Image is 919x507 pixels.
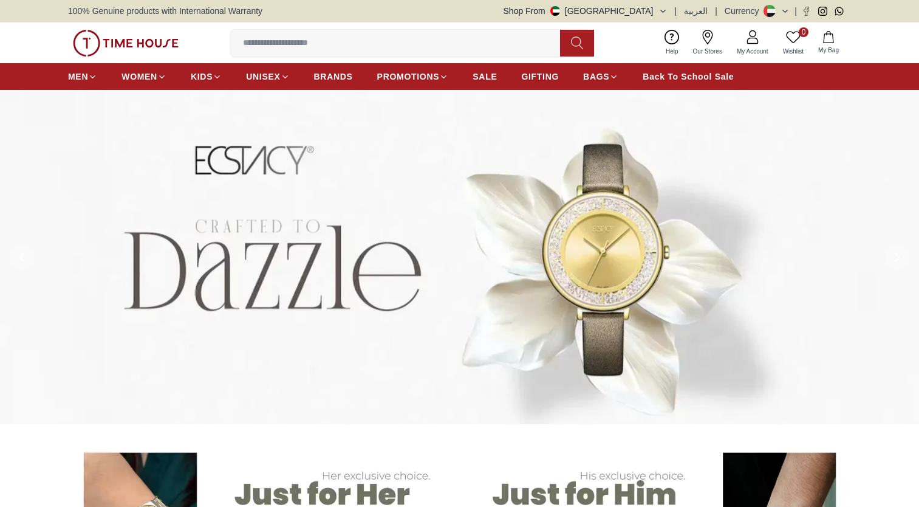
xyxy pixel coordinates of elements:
[246,66,289,88] a: UNISEX
[121,66,166,88] a: WOMEN
[715,5,717,17] span: |
[675,5,677,17] span: |
[583,66,618,88] a: BAGS
[68,66,97,88] a: MEN
[643,71,734,83] span: Back To School Sale
[661,47,683,56] span: Help
[778,47,808,56] span: Wishlist
[776,27,811,58] a: 0Wishlist
[314,71,353,83] span: BRANDS
[658,27,686,58] a: Help
[802,7,811,16] a: Facebook
[377,66,449,88] a: PROMOTIONS
[314,66,353,88] a: BRANDS
[191,71,213,83] span: KIDS
[73,30,179,57] img: ...
[68,5,262,17] span: 100% Genuine products with International Warranty
[121,71,157,83] span: WOMEN
[521,71,559,83] span: GIFTING
[725,5,764,17] div: Currency
[688,47,727,56] span: Our Stores
[473,71,497,83] span: SALE
[550,6,560,16] img: United Arab Emirates
[521,66,559,88] a: GIFTING
[799,27,808,37] span: 0
[68,71,88,83] span: MEN
[686,27,729,58] a: Our Stores
[643,66,734,88] a: Back To School Sale
[794,5,797,17] span: |
[583,71,609,83] span: BAGS
[835,7,844,16] a: Whatsapp
[377,71,440,83] span: PROMOTIONS
[504,5,668,17] button: Shop From[GEOGRAPHIC_DATA]
[811,29,846,57] button: My Bag
[191,66,222,88] a: KIDS
[473,66,497,88] a: SALE
[732,47,773,56] span: My Account
[818,7,827,16] a: Instagram
[813,46,844,55] span: My Bag
[246,71,280,83] span: UNISEX
[684,5,708,17] button: العربية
